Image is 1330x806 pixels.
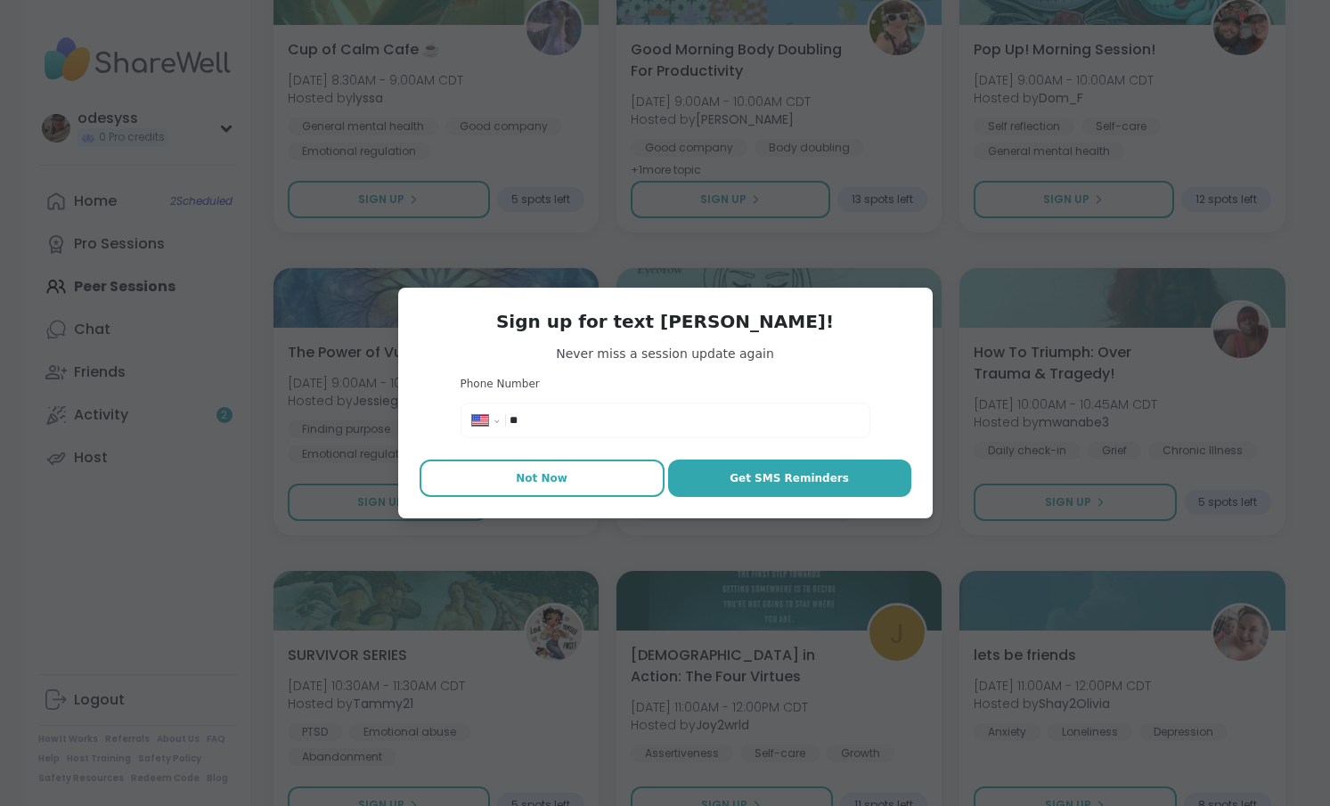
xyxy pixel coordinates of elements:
[420,309,911,334] h3: Sign up for text [PERSON_NAME]!
[472,415,488,426] img: United States
[461,377,870,392] h3: Phone Number
[730,470,849,486] span: Get SMS Reminders
[516,470,567,486] span: Not Now
[668,460,911,497] button: Get SMS Reminders
[420,460,665,497] button: Not Now
[420,345,911,362] span: Never miss a session update again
